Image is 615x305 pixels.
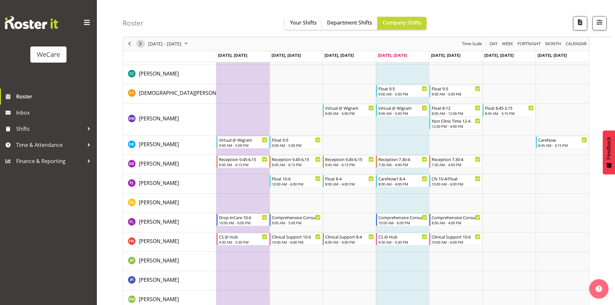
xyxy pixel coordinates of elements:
button: Previous [125,40,134,48]
div: Deepti Raturi"s event - CareNow Begin From Sunday, September 28, 2025 at 8:45:00 AM GMT+13:00 End... [536,136,589,148]
td: Demi Dumitrean resource [123,155,216,174]
div: 9:00 AM - 5:00 PM [219,143,268,148]
div: 9:30 AM - 5:30 PM [378,239,427,245]
span: [DATE], [DATE] [324,52,354,58]
div: 10:00 AM - 6:00 PM [432,239,480,245]
div: CareNow [538,137,587,143]
div: 9:00 AM - 5:00 PM [378,91,427,97]
span: [DATE], [DATE] [484,52,514,58]
span: [DATE], [DATE] [378,52,407,58]
a: [PERSON_NAME] [139,198,179,206]
div: Reception 7.30-4 [432,156,480,162]
div: Firdous Naqvi"s event - Clinical Support 10-6 Begin From Friday, September 26, 2025 at 10:00:00 A... [429,233,482,245]
span: Company Shifts [383,19,421,26]
div: WeCare [37,50,60,59]
div: Reception 7.30-4 [378,156,427,162]
span: [PERSON_NAME] [139,276,179,283]
div: Virtual @ Wigram [325,105,374,111]
div: Float 8-12 [432,105,480,111]
div: Reception 9.45-6.15 [219,156,268,162]
div: Felize Lacson"s event - Drop-inCare 10-6 Begin From Monday, September 22, 2025 at 10:00:00 AM GMT... [217,214,269,226]
div: Deepti Mahajan"s event - Virtual @ Wigram Begin From Thursday, September 25, 2025 at 9:00:00 AM G... [376,104,429,117]
div: Deepti Mahajan"s event - Non Clinic Time 12-4 Begin From Friday, September 26, 2025 at 12:00:00 P... [429,117,482,129]
td: Charlotte Courtney resource [123,65,216,84]
div: Clinical Support 8-4 [325,233,374,240]
span: [DATE] - [DATE] [148,40,182,48]
span: Time Scale [461,40,483,48]
button: Company Shifts [377,17,426,30]
span: [PERSON_NAME] [139,218,179,225]
div: 8:45 AM - 3:15 PM [485,111,534,116]
td: Ena Advincula resource [123,194,216,213]
button: Timeline Day [489,40,499,48]
button: Time Scale [461,40,483,48]
div: Demi Dumitrean"s event - Reception 9.45-6.15 Begin From Wednesday, September 24, 2025 at 9:45:00 ... [323,156,375,168]
div: 9:00 AM - 5:00 PM [272,143,321,148]
div: 7:30 AM - 4:00 PM [432,162,480,167]
div: Felize Lacson"s event - Comprehensive Consult 10-6 Begin From Thursday, September 25, 2025 at 10:... [376,214,429,226]
button: Download a PDF of the roster according to the set date range. [573,16,587,30]
a: [DEMOGRAPHIC_DATA][PERSON_NAME] [139,89,235,97]
span: Feedback [606,137,612,159]
a: [PERSON_NAME] [139,179,179,187]
div: Demi Dumitrean"s event - Reception 7.30-4 Begin From Friday, September 26, 2025 at 7:30:00 AM GMT... [429,156,482,168]
span: Shifts [16,124,84,134]
div: Demi Dumitrean"s event - Reception 9.45-6.15 Begin From Monday, September 22, 2025 at 9:45:00 AM ... [217,156,269,168]
div: CN 10-4/Float [432,175,480,182]
div: Virtual @ Wigram [219,137,268,143]
div: Float 9-5 [272,137,321,143]
a: [PERSON_NAME] [139,70,179,77]
div: 9:45 AM - 6:15 PM [325,162,374,167]
span: [DEMOGRAPHIC_DATA][PERSON_NAME] [139,89,235,97]
div: 10:00 AM - 6:00 PM [378,220,427,225]
div: 8:00 AM - 4:00 PM [432,220,480,225]
div: Comprehensive Consult 10-6 [378,214,427,220]
button: Fortnight [517,40,542,48]
div: 9:30 AM - 5:30 PM [219,239,268,245]
span: Week [501,40,514,48]
div: September 22 - 28, 2025 [146,37,191,51]
td: Ella Jarvis resource [123,174,216,194]
span: Inbox [16,108,94,117]
div: Float 8.45-3.15 [485,105,534,111]
div: Float 8-4 [325,175,374,182]
span: [DATE], [DATE] [431,52,460,58]
button: Filter Shifts [592,16,607,30]
img: help-xxl-2.png [596,286,602,292]
span: [PERSON_NAME] [139,199,179,206]
div: 8:00 AM - 4:00 PM [325,239,374,245]
div: Felize Lacson"s event - Comprehensive Consult 8-4 Begin From Friday, September 26, 2025 at 8:00:0... [429,214,482,226]
div: Firdous Naqvi"s event - CS @ Hub Begin From Monday, September 22, 2025 at 9:30:00 AM GMT+12:00 En... [217,233,269,245]
span: [DATE], [DATE] [272,52,301,58]
div: Demi Dumitrean"s event - Reception 9.45-6.15 Begin From Tuesday, September 23, 2025 at 9:45:00 AM... [270,156,322,168]
span: Time & Attendance [16,140,84,150]
a: [PERSON_NAME] [139,140,179,148]
a: [PERSON_NAME] [139,115,179,122]
div: 10:00 AM - 6:00 PM [219,220,268,225]
span: Your Shifts [290,19,317,26]
span: Month [545,40,562,48]
span: [DATE], [DATE] [538,52,567,58]
a: [PERSON_NAME] [139,218,179,226]
button: Timeline Week [501,40,514,48]
div: 7:30 AM - 4:00 PM [378,162,427,167]
div: next period [135,37,146,51]
div: Firdous Naqvi"s event - Clinical Support 10-6 Begin From Tuesday, September 23, 2025 at 10:00:00 ... [270,233,322,245]
div: 8:45 AM - 3:15 PM [538,143,587,148]
a: [PERSON_NAME] [139,237,179,245]
div: Ella Jarvis"s event - CareNow1 8-4 Begin From Thursday, September 25, 2025 at 8:00:00 AM GMT+12:0... [376,175,429,187]
div: Deepti Raturi"s event - Virtual @ Wigram Begin From Monday, September 22, 2025 at 9:00:00 AM GMT+... [217,136,269,148]
div: CareNow1 8-4 [378,175,427,182]
span: [PERSON_NAME] [139,296,179,303]
button: September 2025 [147,40,190,48]
span: [PERSON_NAME] [139,141,179,148]
div: 9:00 AM - 5:00 PM [272,220,321,225]
div: Float 9-5 [432,85,480,92]
div: Clinical Support 10-6 [432,233,480,240]
div: Comprehensive Consult 9-5 [272,214,321,220]
button: Feedback - Show survey [603,130,615,174]
div: Ella Jarvis"s event - Float 10-6 Begin From Tuesday, September 23, 2025 at 10:00:00 AM GMT+12:00 ... [270,175,322,187]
